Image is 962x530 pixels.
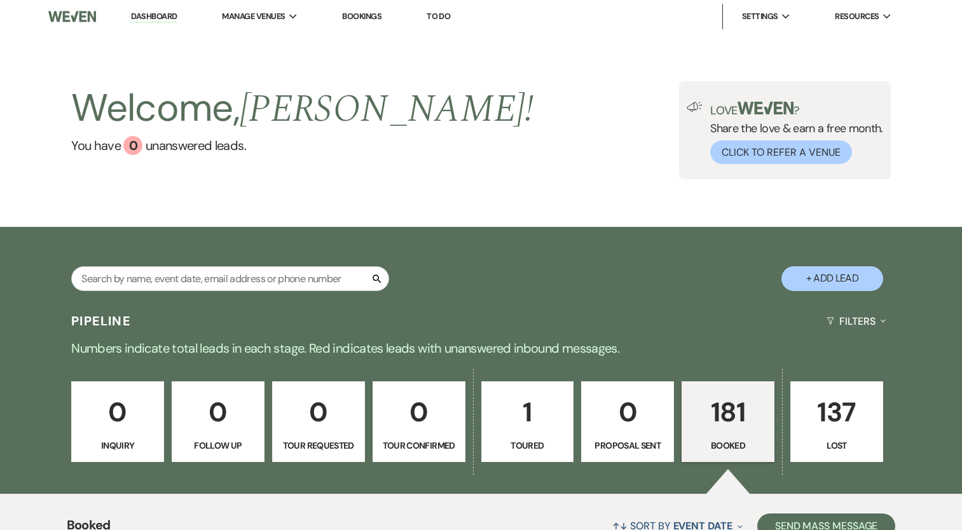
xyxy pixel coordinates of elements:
[280,391,357,433] p: 0
[481,381,574,463] a: 1Toured
[71,136,533,155] a: You have 0 unanswered leads.
[180,391,256,433] p: 0
[222,10,285,23] span: Manage Venues
[781,266,883,291] button: + Add Lead
[710,140,852,164] button: Click to Refer a Venue
[180,438,256,452] p: Follow Up
[79,438,156,452] p: Inquiry
[24,338,939,358] p: Numbers indicate total leads in each stage. Red indicates leads with unanswered inbound messages.
[71,266,389,291] input: Search by name, event date, email address or phone number
[79,391,156,433] p: 0
[272,381,365,463] a: 0Tour Requested
[131,11,177,23] a: Dashboard
[123,136,142,155] div: 0
[799,438,875,452] p: Lost
[490,438,566,452] p: Toured
[682,381,774,463] a: 181Booked
[71,312,131,330] h3: Pipeline
[742,10,778,23] span: Settings
[687,102,703,112] img: loud-speaker-illustration.svg
[490,391,566,433] p: 1
[690,438,766,452] p: Booked
[342,11,381,22] a: Bookings
[589,391,666,433] p: 0
[738,102,794,114] img: weven-logo-green.svg
[589,438,666,452] p: Proposal Sent
[703,102,883,164] div: Share the love & earn a free month.
[835,10,879,23] span: Resources
[381,438,457,452] p: Tour Confirmed
[172,381,265,463] a: 0Follow Up
[280,438,357,452] p: Tour Requested
[790,381,883,463] a: 137Lost
[240,80,533,139] span: [PERSON_NAME] !
[48,3,96,30] img: Weven Logo
[710,102,883,116] p: Love ?
[690,391,766,433] p: 181
[71,381,164,463] a: 0Inquiry
[821,304,891,338] button: Filters
[581,381,674,463] a: 0Proposal Sent
[427,11,450,22] a: To Do
[381,391,457,433] p: 0
[799,391,875,433] p: 137
[373,381,465,463] a: 0Tour Confirmed
[71,81,533,136] h2: Welcome,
